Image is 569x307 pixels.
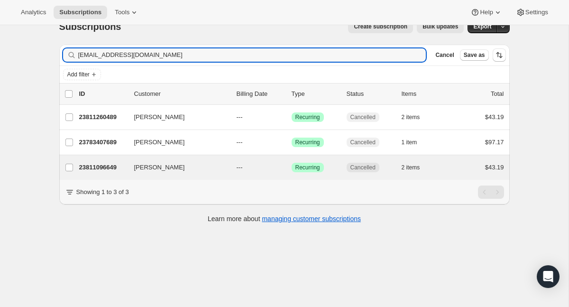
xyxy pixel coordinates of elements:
[79,161,504,174] div: 23811096649[PERSON_NAME]---SuccessRecurringCancelled2 items$43.19
[485,139,504,146] span: $97.17
[402,164,420,171] span: 2 items
[295,164,320,171] span: Recurring
[63,69,101,80] button: Add filter
[128,160,223,175] button: [PERSON_NAME]
[115,9,129,16] span: Tools
[478,186,504,199] nav: Pagination
[402,161,431,174] button: 2 items
[402,89,449,99] div: Items
[295,139,320,146] span: Recurring
[79,112,127,122] p: 23811260489
[292,89,339,99] div: Type
[537,265,560,288] div: Open Intercom Messenger
[54,6,107,19] button: Subscriptions
[76,187,129,197] p: Showing 1 to 3 of 3
[59,21,121,32] span: Subscriptions
[347,89,394,99] p: Status
[350,113,376,121] span: Cancelled
[134,89,229,99] p: Customer
[134,112,185,122] span: [PERSON_NAME]
[402,111,431,124] button: 2 items
[59,9,101,16] span: Subscriptions
[468,20,497,33] button: Export
[402,136,428,149] button: 1 item
[79,138,127,147] p: 23783407689
[464,51,485,59] span: Save as
[295,113,320,121] span: Recurring
[402,113,420,121] span: 2 items
[134,138,185,147] span: [PERSON_NAME]
[79,89,127,99] p: ID
[79,163,127,172] p: 23811096649
[15,6,52,19] button: Analytics
[417,20,464,33] button: Bulk updates
[67,71,90,78] span: Add filter
[262,215,361,223] a: managing customer subscriptions
[79,111,504,124] div: 23811260489[PERSON_NAME]---SuccessRecurringCancelled2 items$43.19
[350,139,376,146] span: Cancelled
[431,49,458,61] button: Cancel
[473,23,491,30] span: Export
[354,23,407,30] span: Create subscription
[109,6,145,19] button: Tools
[21,9,46,16] span: Analytics
[402,139,417,146] span: 1 item
[78,48,426,62] input: Filter subscribers
[350,164,376,171] span: Cancelled
[491,89,504,99] p: Total
[460,49,489,61] button: Save as
[237,89,284,99] p: Billing Date
[134,163,185,172] span: [PERSON_NAME]
[525,9,548,16] span: Settings
[208,214,361,223] p: Learn more about
[493,48,506,62] button: Sort the results
[348,20,413,33] button: Create subscription
[485,164,504,171] span: $43.19
[237,113,243,121] span: ---
[79,136,504,149] div: 23783407689[PERSON_NAME]---SuccessRecurringCancelled1 item$97.17
[237,139,243,146] span: ---
[128,110,223,125] button: [PERSON_NAME]
[465,6,508,19] button: Help
[79,89,504,99] div: IDCustomerBilling DateTypeStatusItemsTotal
[485,113,504,121] span: $43.19
[237,164,243,171] span: ---
[480,9,493,16] span: Help
[435,51,454,59] span: Cancel
[422,23,458,30] span: Bulk updates
[510,6,554,19] button: Settings
[128,135,223,150] button: [PERSON_NAME]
